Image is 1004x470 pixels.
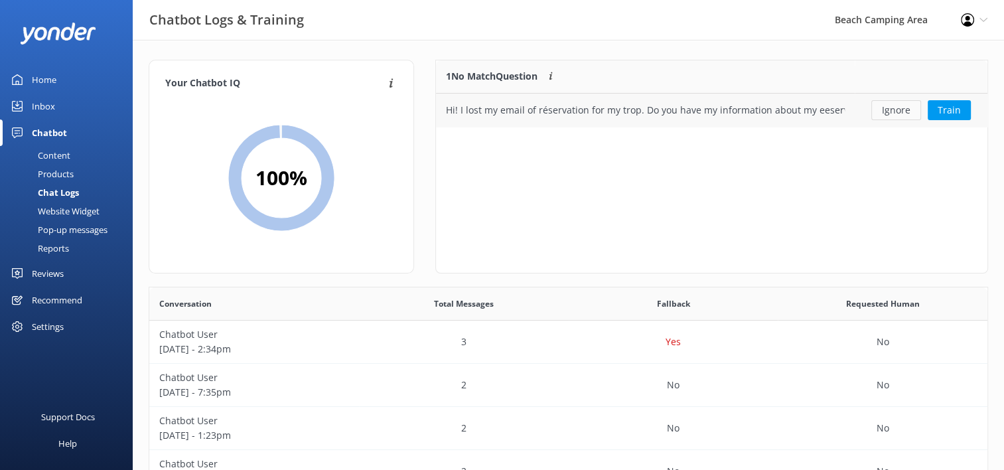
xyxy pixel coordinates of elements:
[8,202,133,220] a: Website Widget
[255,162,307,194] h2: 100 %
[32,313,64,340] div: Settings
[877,378,889,392] p: No
[8,220,133,239] a: Pop-up messages
[58,430,77,457] div: Help
[436,94,987,127] div: grid
[8,239,133,258] a: Reports
[436,94,987,127] div: row
[149,407,987,450] div: row
[8,165,133,183] a: Products
[41,404,95,430] div: Support Docs
[149,9,304,31] h3: Chatbot Logs & Training
[666,335,681,349] p: Yes
[8,239,69,258] div: Reports
[667,378,680,392] p: No
[159,385,349,400] p: [DATE] - 7:35pm
[434,297,494,310] span: Total Messages
[159,414,349,428] p: Chatbot User
[656,297,689,310] span: Fallback
[149,321,987,364] div: row
[8,183,133,202] a: Chat Logs
[8,202,100,220] div: Website Widget
[8,165,74,183] div: Products
[877,335,889,349] p: No
[159,428,349,443] p: [DATE] - 1:23pm
[8,183,79,202] div: Chat Logs
[8,146,70,165] div: Content
[159,370,349,385] p: Chatbot User
[667,421,680,435] p: No
[846,297,920,310] span: Requested Human
[20,23,96,44] img: yonder-white-logo.png
[8,146,133,165] a: Content
[32,66,56,93] div: Home
[32,260,64,287] div: Reviews
[159,342,349,356] p: [DATE] - 2:34pm
[159,297,212,310] span: Conversation
[165,76,385,91] h4: Your Chatbot IQ
[32,119,67,146] div: Chatbot
[461,378,466,392] p: 2
[8,220,108,239] div: Pop-up messages
[159,327,349,342] p: Chatbot User
[32,287,82,313] div: Recommend
[32,93,55,119] div: Inbox
[446,103,845,118] div: Hi! I lost my email of réservation for my trop. Do you have my information about my eeservation? ...
[461,421,466,435] p: 2
[928,100,971,120] button: Train
[149,364,987,407] div: row
[871,100,921,120] button: Ignore
[446,69,538,84] p: 1 No Match Question
[877,421,889,435] p: No
[461,335,466,349] p: 3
